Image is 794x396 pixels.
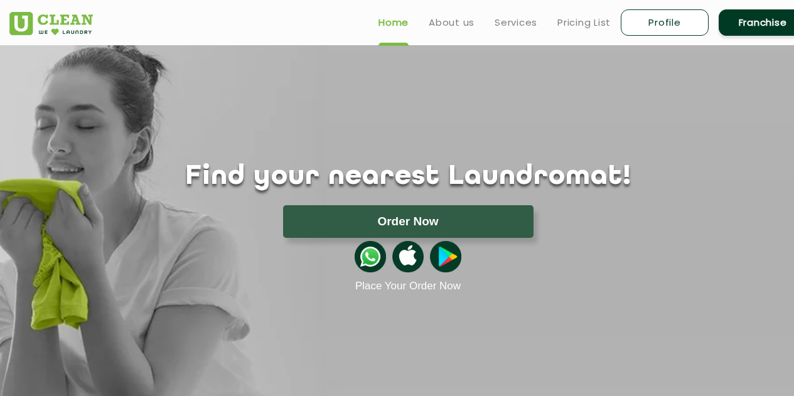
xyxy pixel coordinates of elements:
a: About us [429,15,475,30]
img: UClean Laundry and Dry Cleaning [9,12,93,35]
a: Place Your Order Now [355,280,461,292]
a: Pricing List [557,15,611,30]
a: Services [495,15,537,30]
button: Order Now [283,205,534,238]
img: whatsappicon.png [355,241,386,272]
a: Profile [621,9,709,36]
img: apple-icon.png [392,241,424,272]
a: Home [378,15,409,30]
img: playstoreicon.png [430,241,461,272]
